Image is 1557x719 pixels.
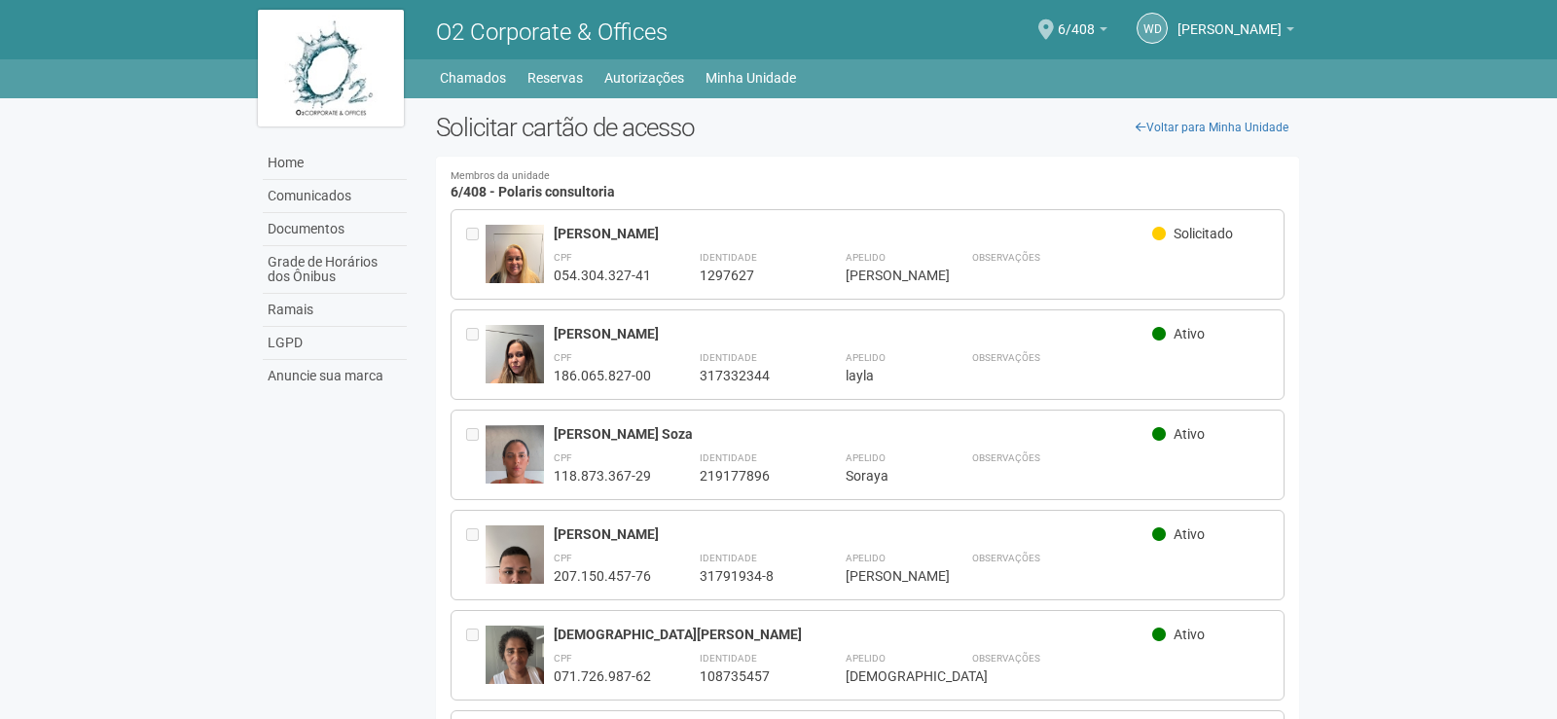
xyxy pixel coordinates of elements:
div: Entre em contato com a Aministração para solicitar o cancelamento ou 2a via [466,525,486,585]
span: Ativo [1174,526,1205,542]
strong: Identidade [700,653,757,664]
strong: Observações [972,553,1040,563]
img: logo.jpg [258,10,404,126]
div: layla [846,367,923,384]
a: Documentos [263,213,407,246]
span: William de oliveira souza [1177,3,1282,37]
a: Anuncie sua marca [263,360,407,392]
div: [PERSON_NAME] [846,567,923,585]
a: LGPD [263,327,407,360]
div: [PERSON_NAME] Soza [554,425,1152,443]
a: Ramais [263,294,407,327]
span: Ativo [1174,326,1205,342]
div: Soraya [846,467,923,485]
strong: Apelido [846,252,886,263]
div: Entre em contato com a Aministração para solicitar o cancelamento ou 2a via [466,325,486,384]
div: 118.873.367-29 [554,467,651,485]
div: 054.304.327-41 [554,267,651,284]
a: Grade de Horários dos Ônibus [263,246,407,294]
strong: CPF [554,352,572,363]
strong: Observações [972,653,1040,664]
span: Ativo [1174,426,1205,442]
strong: Apelido [846,452,886,463]
a: 6/408 [1058,24,1107,40]
strong: Observações [972,452,1040,463]
strong: CPF [554,553,572,563]
span: Ativo [1174,627,1205,642]
div: 186.065.827-00 [554,367,651,384]
a: Chamados [440,64,506,91]
img: user.jpg [486,525,544,629]
strong: Apelido [846,553,886,563]
div: 1297627 [700,267,797,284]
strong: Identidade [700,452,757,463]
div: 31791934-8 [700,567,797,585]
strong: Identidade [700,352,757,363]
div: [PERSON_NAME] [554,525,1152,543]
div: [DEMOGRAPHIC_DATA] [846,667,923,685]
a: Autorizações [604,64,684,91]
a: Minha Unidade [706,64,796,91]
img: user.jpg [486,425,544,511]
strong: Identidade [700,252,757,263]
a: Comunicados [263,180,407,213]
a: Reservas [527,64,583,91]
strong: Apelido [846,653,886,664]
h2: Solicitar cartão de acesso [436,113,1299,142]
span: 6/408 [1058,3,1095,37]
div: Entre em contato com a Aministração para solicitar o cancelamento ou 2a via [466,425,486,485]
div: 071.726.987-62 [554,667,651,685]
a: Wd [1137,13,1168,44]
span: Solicitado [1174,226,1233,241]
div: 317332344 [700,367,797,384]
div: [PERSON_NAME] [554,325,1152,342]
small: Membros da unidade [451,171,1285,182]
a: Home [263,147,407,180]
div: [PERSON_NAME] [846,267,923,284]
div: Entre em contato com a Aministração para solicitar o cancelamento ou 2a via [466,626,486,685]
strong: CPF [554,252,572,263]
div: 219177896 [700,467,797,485]
strong: Identidade [700,553,757,563]
img: user.jpg [486,626,544,703]
a: [PERSON_NAME] [1177,24,1294,40]
img: user.jpg [486,325,544,403]
strong: Observações [972,352,1040,363]
strong: CPF [554,653,572,664]
strong: Observações [972,252,1040,263]
strong: CPF [554,452,572,463]
strong: Apelido [846,352,886,363]
h4: 6/408 - Polaris consultoria [451,171,1285,199]
div: [PERSON_NAME] [554,225,1152,242]
img: user.jpg [486,225,544,303]
div: Entre em contato com a Aministração para solicitar o cancelamento ou 2a via [466,225,486,284]
div: 207.150.457-76 [554,567,651,585]
div: 108735457 [700,667,797,685]
span: O2 Corporate & Offices [436,18,668,46]
a: Voltar para Minha Unidade [1125,113,1299,142]
div: [DEMOGRAPHIC_DATA][PERSON_NAME] [554,626,1152,643]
